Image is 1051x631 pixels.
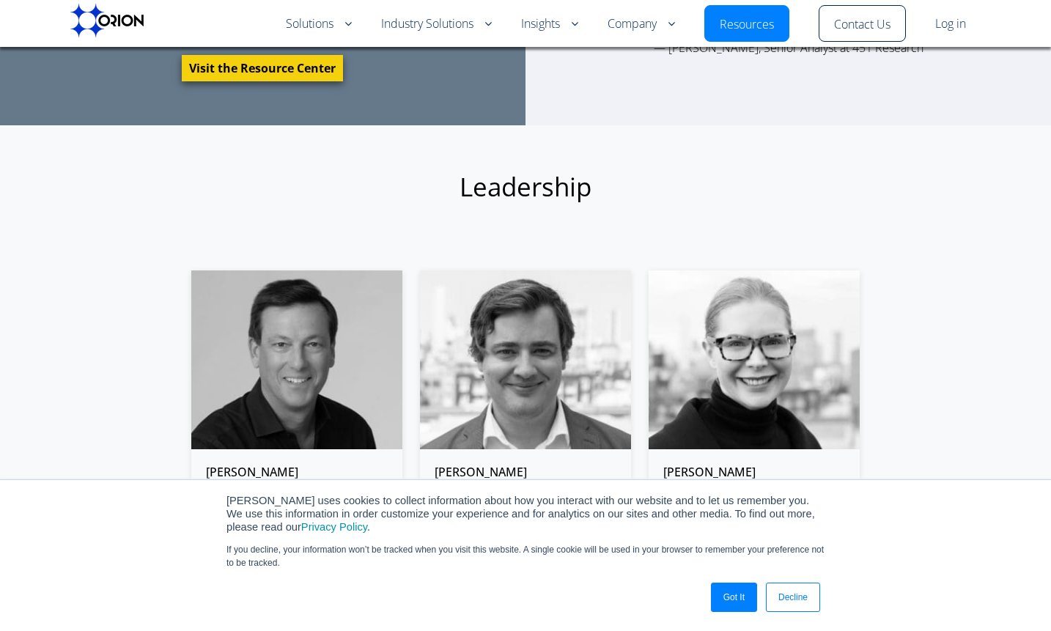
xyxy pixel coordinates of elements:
[301,521,367,533] a: Privacy Policy
[533,39,1044,56] p: — [PERSON_NAME], Senior Analyst at 451 Research
[226,543,825,569] p: If you decline, your information won’t be tracked when you visit this website. A single cookie wi...
[435,464,527,481] a: [PERSON_NAME]
[663,464,756,481] a: [PERSON_NAME]
[711,583,757,612] a: Got It
[381,15,492,33] a: Industry Solutions
[420,270,631,449] img: Alex McNamara, CTO at Orion
[191,270,402,449] img: Gregory Taylor
[226,495,815,533] span: [PERSON_NAME] uses cookies to collect information about how you interact with our website and to ...
[935,15,966,33] a: Log in
[206,464,298,481] a: [PERSON_NAME]
[521,15,578,33] a: Insights
[766,583,820,612] a: Decline
[720,16,774,34] a: Resources
[189,62,336,74] span: Visit the Resource Center
[7,174,1044,199] h5: Leadership
[608,15,675,33] a: Company
[70,4,144,37] img: Orion labs Black logo
[834,16,890,34] a: Contact Us
[182,55,343,81] a: Visit the Resource Center
[649,270,860,449] img: Brighton Clara
[286,15,352,33] a: Solutions
[787,461,1051,631] iframe: Chat Widget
